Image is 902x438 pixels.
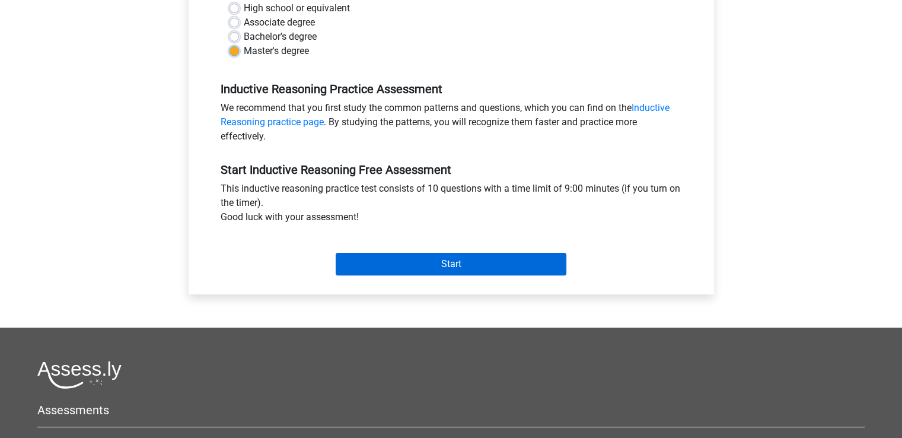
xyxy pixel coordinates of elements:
[244,15,315,30] label: Associate degree
[37,361,122,389] img: Assessly logo
[244,44,309,58] label: Master's degree
[336,253,566,275] input: Start
[244,1,350,15] label: High school or equivalent
[212,182,691,229] div: This inductive reasoning practice test consists of 10 questions with a time limit of 9:00 minutes...
[221,163,682,177] h5: Start Inductive Reasoning Free Assessment
[37,403,865,417] h5: Assessments
[221,82,682,96] h5: Inductive Reasoning Practice Assessment
[212,101,691,148] div: We recommend that you first study the common patterns and questions, which you can find on the . ...
[244,30,317,44] label: Bachelor's degree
